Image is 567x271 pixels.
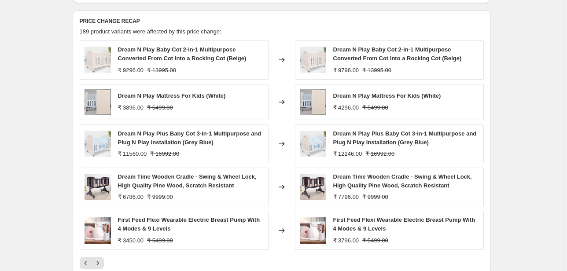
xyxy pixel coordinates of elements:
[333,236,359,245] div: ₹ 3796.00
[118,103,144,112] div: ₹ 3896.00
[85,89,111,115] img: 1_df066eab-b75e-4254-a309-3a5d9404a57a_80x.jpg
[300,217,326,244] img: 01_3df8d4a0-4fc5-4817-9cc2-c376da2c077e_80x.webp
[85,217,111,244] img: 01_3df8d4a0-4fc5-4817-9cc2-c376da2c077e_80x.webp
[150,150,179,158] strike: ₹ 16992.00
[147,103,173,112] strike: ₹ 5499.00
[333,130,477,146] span: Dream N Play Plus Baby Cot 3-in-1 Multipurpose and Plug N Play Installation (Grey Blue)
[365,150,394,158] strike: ₹ 16992.00
[147,66,176,75] strike: ₹ 13995.00
[362,66,391,75] strike: ₹ 13995.00
[333,66,359,75] div: ₹ 9796.00
[85,47,111,73] img: 61LARfcD92L._SL1500_80x.jpg
[80,257,92,269] button: Previous
[118,173,257,189] span: Dream Time Wooden Cradle - Swing & Wheel Lock, High Quality Pine Wood, Scratch Resistant
[118,92,226,99] span: Dream N Play Mattress For Kids (White)
[300,174,326,200] img: 01_652a2989-83ec-4d10-bd8c-21f50957e002_80x.webp
[333,216,475,232] span: First Feed Flexi Wearable Electric Breast Pump With 4 Modes & 9 Levels
[333,173,472,189] span: Dream Time Wooden Cradle - Swing & Wheel Lock, High Quality Pine Wood, Scratch Resistant
[300,89,326,115] img: 1_df066eab-b75e-4254-a309-3a5d9404a57a_80x.jpg
[333,103,359,112] div: ₹ 4296.00
[118,46,247,62] span: Dream N Play Baby Cot 2-in-1 Multipurpose Converted From Cot into a Rocking Cot (Beige)
[333,193,359,201] div: ₹ 7796.00
[300,131,326,157] img: 01_bcf2d2c4-d125-4465-b693-43379760eeb5_80x.jpg
[147,236,173,245] strike: ₹ 5499.00
[118,66,144,75] div: ₹ 9296.00
[118,130,261,146] span: Dream N Play Plus Baby Cot 3-in-1 Multipurpose and Plug N Play Installation (Grey Blue)
[362,193,388,201] strike: ₹ 9999.00
[80,28,221,35] span: 189 product variants were affected by this price change:
[333,46,462,62] span: Dream N Play Baby Cot 2-in-1 Multipurpose Converted From Cot into a Rocking Cot (Beige)
[118,150,147,158] div: ₹ 11560.00
[118,236,144,245] div: ₹ 3450.00
[85,131,111,157] img: 01_bcf2d2c4-d125-4465-b693-43379760eeb5_80x.jpg
[92,257,104,269] button: Next
[362,103,388,112] strike: ₹ 5499.00
[333,150,362,158] div: ₹ 12246.00
[80,257,104,269] nav: Pagination
[300,47,326,73] img: 61LARfcD92L._SL1500_80x.jpg
[118,193,144,201] div: ₹ 6786.00
[80,18,484,25] h6: PRICE CHANGE RECAP
[147,193,173,201] strike: ₹ 9999.00
[333,92,441,99] span: Dream N Play Mattress For Kids (White)
[85,174,111,200] img: 01_652a2989-83ec-4d10-bd8c-21f50957e002_80x.webp
[362,236,388,245] strike: ₹ 5499.00
[118,216,260,232] span: First Feed Flexi Wearable Electric Breast Pump With 4 Modes & 9 Levels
